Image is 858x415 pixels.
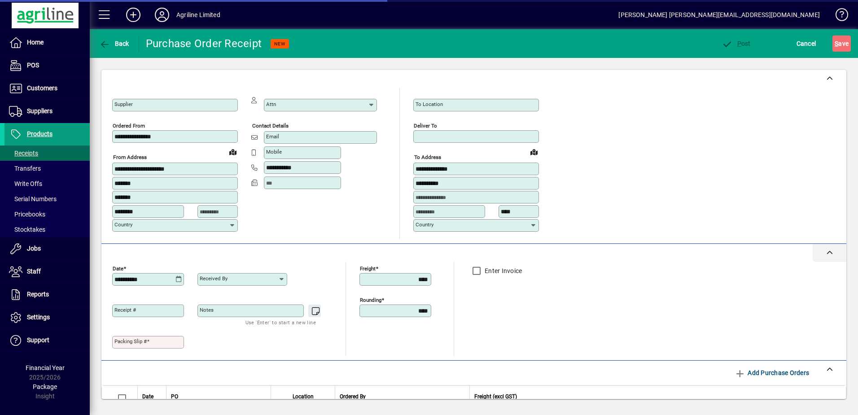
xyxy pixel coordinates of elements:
[360,265,376,271] mat-label: Freight
[146,36,262,51] div: Purchase Order Receipt
[618,8,820,22] div: [PERSON_NAME] [PERSON_NAME][EMAIL_ADDRESS][DOMAIN_NAME]
[97,35,131,52] button: Back
[4,100,90,123] a: Suppliers
[114,338,147,344] mat-label: Packing Slip #
[4,306,90,329] a: Settings
[114,221,132,228] mat-label: Country
[9,195,57,203] span: Serial Numbers
[4,260,90,283] a: Staff
[9,226,45,233] span: Stocktakes
[226,145,240,159] a: View on map
[293,392,314,402] span: Location
[527,145,541,159] a: View on map
[722,40,751,47] span: ost
[27,39,44,46] span: Home
[416,101,443,107] mat-label: To location
[474,392,835,402] div: Freight (excl GST)
[360,296,381,303] mat-label: Rounding
[4,329,90,352] a: Support
[829,2,847,31] a: Knowledge Base
[114,101,133,107] mat-label: Supplier
[266,133,279,140] mat-label: Email
[835,40,838,47] span: S
[33,383,57,390] span: Package
[414,123,437,129] mat-label: Deliver To
[26,364,65,371] span: Financial Year
[4,283,90,306] a: Reports
[266,101,276,107] mat-label: Attn
[474,392,517,402] span: Freight (excl GST)
[245,317,316,327] mat-hint: Use 'Enter' to start a new line
[9,180,42,187] span: Write Offs
[4,31,90,54] a: Home
[340,392,465,402] div: Ordered By
[27,245,41,252] span: Jobs
[832,35,851,52] button: Save
[27,130,53,137] span: Products
[142,392,153,402] span: Date
[99,40,129,47] span: Back
[171,392,178,402] span: PO
[4,191,90,207] a: Serial Numbers
[176,8,220,22] div: Agriline Limited
[113,265,123,271] mat-label: Date
[9,150,38,157] span: Receipts
[274,41,285,47] span: NEW
[114,307,136,313] mat-label: Receipt #
[27,268,41,275] span: Staff
[835,36,849,51] span: ave
[9,211,45,218] span: Pricebooks
[27,291,49,298] span: Reports
[27,84,57,92] span: Customers
[4,207,90,222] a: Pricebooks
[731,365,813,381] button: Add Purchase Orders
[9,165,41,172] span: Transfers
[735,366,809,380] span: Add Purchase Orders
[200,307,214,313] mat-label: Notes
[27,62,39,69] span: POS
[148,7,176,23] button: Profile
[4,77,90,100] a: Customers
[719,35,753,52] button: Post
[113,123,145,129] mat-label: Ordered from
[340,392,366,402] span: Ordered By
[4,222,90,237] a: Stocktakes
[4,146,90,161] a: Receipts
[200,275,228,282] mat-label: Received by
[171,392,266,402] div: PO
[483,266,522,275] label: Enter Invoice
[142,392,162,402] div: Date
[27,313,50,321] span: Settings
[27,107,53,115] span: Suppliers
[737,40,741,47] span: P
[4,54,90,77] a: POS
[4,176,90,191] a: Write Offs
[797,36,816,51] span: Cancel
[119,7,148,23] button: Add
[27,336,49,344] span: Support
[266,149,282,155] mat-label: Mobile
[90,35,139,52] app-page-header-button: Back
[416,221,433,228] mat-label: Country
[4,161,90,176] a: Transfers
[4,238,90,260] a: Jobs
[794,35,819,52] button: Cancel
